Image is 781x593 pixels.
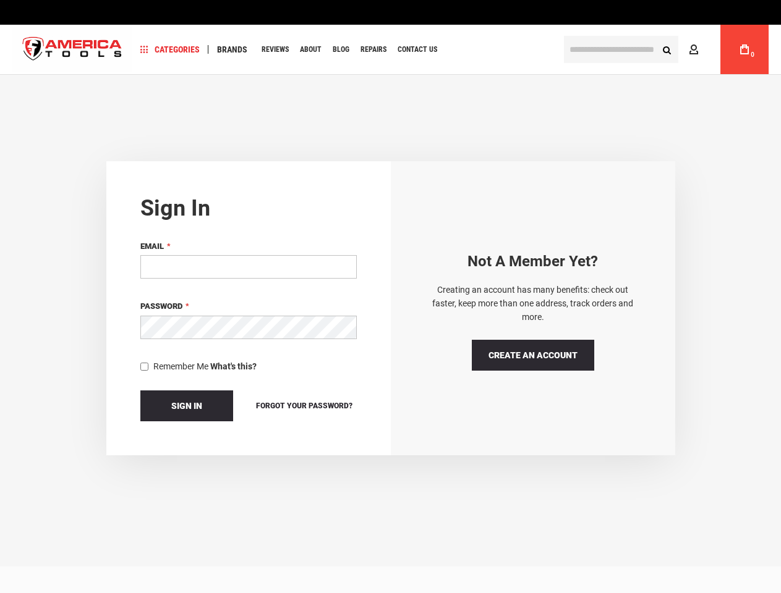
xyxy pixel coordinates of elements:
[655,38,678,61] button: Search
[472,340,594,371] a: Create an Account
[211,41,253,58] a: Brands
[751,51,754,58] span: 0
[12,27,132,73] img: America Tools
[217,45,247,54] span: Brands
[252,399,357,413] a: Forgot Your Password?
[210,361,257,371] strong: What's this?
[294,41,327,58] a: About
[140,301,182,311] span: Password
[333,46,349,53] span: Blog
[733,25,756,74] a: 0
[489,350,578,360] span: Create an Account
[140,242,164,251] span: Email
[135,41,205,58] a: Categories
[425,283,641,324] p: Creating an account has many benefits: check out faster, keep more than one address, track orders...
[12,27,132,73] a: store logo
[140,390,233,421] button: Sign In
[467,253,598,270] strong: Not a Member yet?
[398,46,437,53] span: Contact Us
[355,41,392,58] a: Repairs
[327,41,355,58] a: Blog
[256,41,294,58] a: Reviews
[300,46,322,53] span: About
[361,46,386,53] span: Repairs
[392,41,443,58] a: Contact Us
[256,402,352,410] span: Forgot Your Password?
[262,46,289,53] span: Reviews
[171,401,202,411] span: Sign In
[140,45,200,54] span: Categories
[153,361,208,371] span: Remember Me
[140,195,210,221] strong: Sign in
